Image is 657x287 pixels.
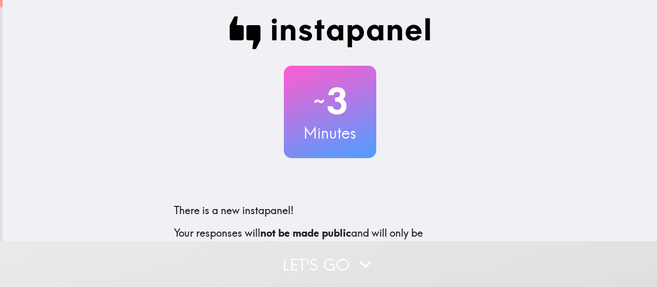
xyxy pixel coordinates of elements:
[174,226,486,269] p: Your responses will and will only be confidentially shared with our clients. We'll need your emai...
[229,16,431,49] img: Instapanel
[284,122,376,144] h3: Minutes
[312,86,326,117] span: ~
[174,204,294,217] span: There is a new instapanel!
[260,226,351,239] b: not be made public
[284,80,376,122] h2: 3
